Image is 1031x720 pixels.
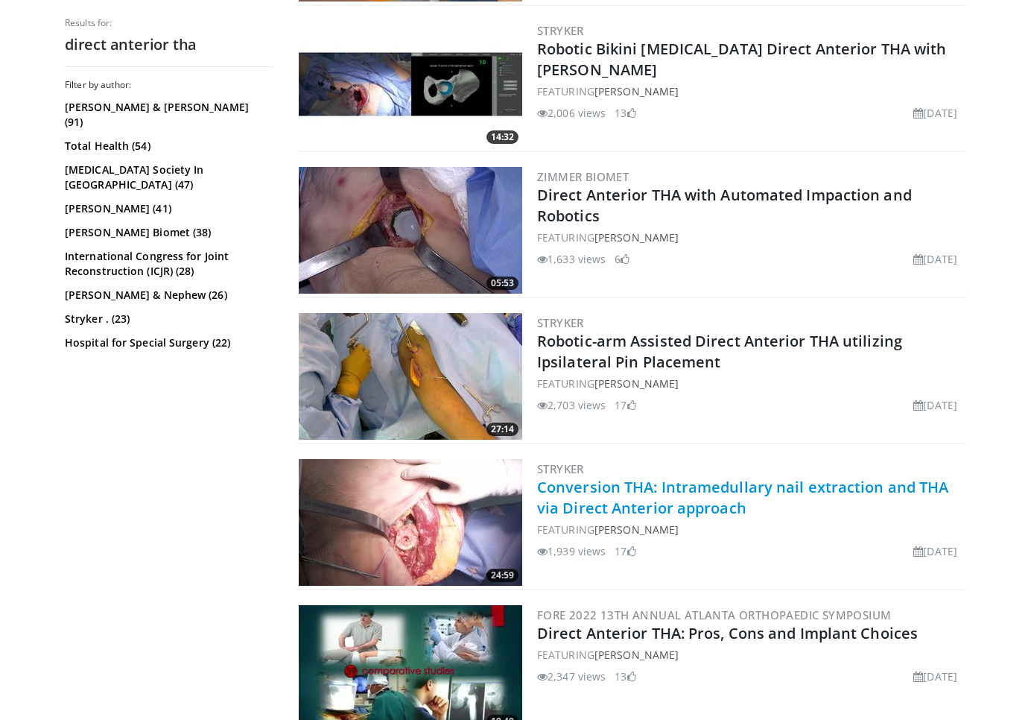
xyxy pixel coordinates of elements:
a: [PERSON_NAME] & Nephew (26) [65,288,270,303]
li: [DATE] [913,105,957,121]
div: FEATURING [537,230,963,245]
img: cb001cbd-0044-486a-af5d-90aa41d661be.300x170_q85_crop-smart_upscale.jpg [299,167,522,294]
li: [DATE] [913,251,957,267]
a: [PERSON_NAME] [594,230,679,244]
a: [PERSON_NAME] & [PERSON_NAME] (91) [65,100,270,130]
a: [MEDICAL_DATA] Society In [GEOGRAPHIC_DATA] (47) [65,162,270,192]
a: Stryker [537,315,584,330]
a: Direct Anterior THA: Pros, Cons and Implant Choices [537,623,918,643]
li: 1,939 views [537,543,606,559]
img: 5b4548d7-4744-446d-8b11-0b10f47e7853.300x170_q85_crop-smart_upscale.jpg [299,21,522,148]
h2: direct anterior tha [65,35,273,54]
li: [DATE] [913,397,957,413]
a: [PERSON_NAME] [594,522,679,537]
a: [PERSON_NAME] [594,648,679,662]
a: [PERSON_NAME] Biomet (38) [65,225,270,240]
li: 2,006 views [537,105,606,121]
a: Total Health (54) [65,139,270,154]
a: Zimmer Biomet [537,169,629,184]
li: 1,633 views [537,251,606,267]
span: 24:59 [486,569,518,582]
h3: Filter by author: [65,79,273,91]
a: Stryker . (23) [65,312,270,326]
div: FEATURING [537,647,963,663]
div: FEATURING [537,376,963,391]
li: 13 [615,105,635,121]
li: 13 [615,669,635,684]
p: Results for: [65,17,273,29]
span: 14:32 [486,130,518,144]
a: 27:14 [299,313,522,440]
span: 27:14 [486,423,518,436]
a: [PERSON_NAME] (41) [65,201,270,216]
a: [PERSON_NAME] [594,376,679,391]
img: 01441021-65b7-4892-b160-81137a3bb0a4.300x170_q85_crop-smart_upscale.jpg [299,313,522,440]
a: Direct Anterior THA with Automated Impaction and Robotics [537,185,912,226]
div: FEATURING [537,522,963,537]
a: 05:53 [299,167,522,294]
li: 2,703 views [537,397,606,413]
a: FORE 2022 13th Annual Atlanta Orthopaedic Symposium [537,607,891,622]
li: [DATE] [913,543,957,559]
img: f2681aa5-e24c-4cda-9d8f-322f406b0ba1.300x170_q85_crop-smart_upscale.jpg [299,459,522,586]
a: Stryker [537,461,584,476]
div: FEATURING [537,83,963,99]
li: 17 [615,397,635,413]
a: Conversion THA: Intramedullary nail extraction and THA via Direct Anterior approach [537,477,948,518]
li: [DATE] [913,669,957,684]
a: 14:32 [299,21,522,148]
li: 2,347 views [537,669,606,684]
a: Hospital for Special Surgery (22) [65,335,270,350]
li: 6 [615,251,629,267]
a: Robotic Bikini [MEDICAL_DATA] Direct Anterior THA with [PERSON_NAME] [537,39,946,80]
span: 05:53 [486,277,518,290]
a: 24:59 [299,459,522,586]
a: Robotic-arm Assisted Direct Anterior THA utilizing Ipsilateral Pin Placement [537,331,902,372]
a: International Congress for Joint Reconstruction (ICJR) (28) [65,249,270,279]
a: [PERSON_NAME] [594,84,679,98]
li: 17 [615,543,635,559]
a: Stryker [537,23,584,38]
